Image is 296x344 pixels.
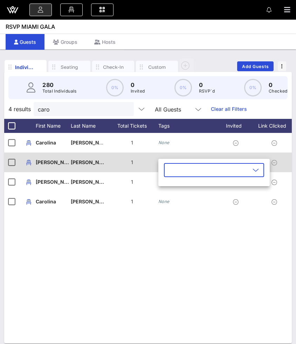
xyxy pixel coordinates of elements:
span: [PERSON_NAME] [36,159,77,165]
div: 1 [106,153,158,172]
a: Clear all Filters [211,105,247,113]
div: First Name [36,119,71,133]
p: RSVP`d [199,88,215,95]
div: 1 [106,172,158,192]
i: None [158,199,170,204]
span: RSVP MIAMI GALA [6,22,55,31]
div: Individuals [15,63,36,71]
p: Invited [131,88,145,95]
div: 1 [106,192,158,211]
span: [PERSON_NAME] [71,140,112,146]
p: 0 [199,81,215,89]
div: All Guests [151,102,207,116]
div: Last Name [71,119,106,133]
span: Carolina [36,198,56,204]
p: 0 [269,81,294,89]
span: [PERSON_NAME] [71,159,112,165]
span: Add Guests [242,64,269,69]
span: Carolina [36,140,56,146]
div: Check-In [103,64,124,70]
div: Groups [44,34,86,50]
p: 280 [42,81,77,89]
div: Tags [158,119,218,133]
span: [PERSON_NAME] [36,179,77,185]
div: Seating [59,64,80,70]
div: Invited [218,119,256,133]
p: Total Individuals [42,88,77,95]
p: 0 [131,81,145,89]
i: None [158,140,170,145]
div: Hosts [86,34,124,50]
div: Custom [146,64,167,70]
span: [PERSON_NAME] [71,198,112,204]
div: Guests [6,34,44,50]
div: All Guests [155,106,181,113]
span: [PERSON_NAME] [71,179,112,185]
div: 1 [106,133,158,153]
p: Checked-In [269,88,294,95]
span: 4 results [8,105,31,113]
div: Total Tickets [106,119,158,133]
button: Add Guests [237,61,274,71]
div: Link Clicked [256,119,295,133]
